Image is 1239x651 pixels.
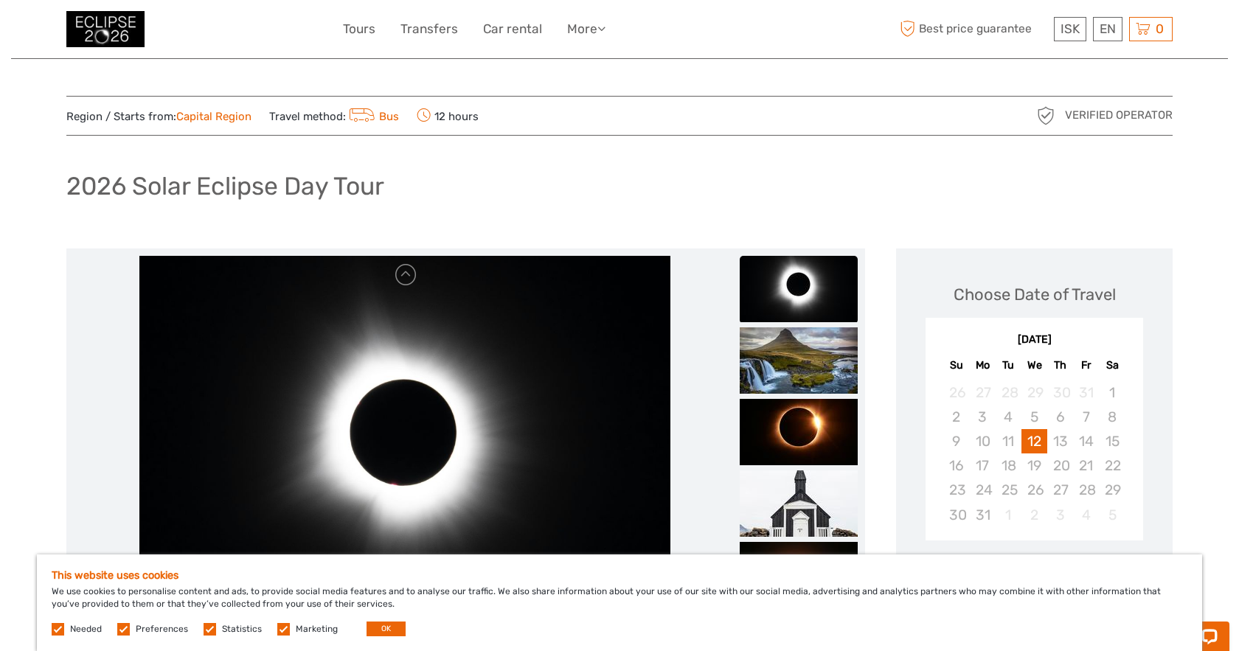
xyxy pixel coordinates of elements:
div: Not available Sunday, July 26th, 2026 [943,380,969,405]
img: 6ac56dd9c05f44dcbc146b822f2c2bd8_slider_thumbnail.jpeg [740,327,858,394]
img: 8ceedc6a9ffd44cd8155a20f915f8df5_slider_thumbnail.jpeg [740,542,858,608]
div: Mo [970,355,996,375]
div: Not available Saturday, August 15th, 2026 [1099,429,1125,453]
div: Not available Tuesday, August 18th, 2026 [996,453,1021,478]
img: verified_operator_grey_128.png [1034,104,1058,128]
div: Not available Friday, August 14th, 2026 [1073,429,1099,453]
div: We use cookies to personalise content and ads, to provide social media features and to analyse ou... [37,554,1202,651]
div: Not available Sunday, August 16th, 2026 [943,453,969,478]
div: Not available Thursday, August 27th, 2026 [1047,478,1073,502]
div: Not available Friday, August 7th, 2026 [1073,405,1099,429]
h5: This website uses cookies [52,569,1187,582]
div: Not available Thursday, August 6th, 2026 [1047,405,1073,429]
div: Not available Thursday, July 30th, 2026 [1047,380,1073,405]
a: Car rental [483,18,542,40]
div: Choose Wednesday, August 12th, 2026 [1021,429,1047,453]
div: Not available Saturday, August 29th, 2026 [1099,478,1125,502]
div: Fr [1073,355,1099,375]
img: 6e7ebafa1e7341d8a8de1c6ad7d74629_main_slider.jpeg [139,256,670,610]
div: Not available Friday, August 28th, 2026 [1073,478,1099,502]
div: Not available Wednesday, August 19th, 2026 [1021,453,1047,478]
div: Not available Tuesday, July 28th, 2026 [996,380,1021,405]
div: Th [1047,355,1073,375]
p: Chat now [21,26,167,38]
div: Tu [996,355,1021,375]
div: Not available Saturday, August 1st, 2026 [1099,380,1125,405]
button: OK [367,622,406,636]
div: Not available Monday, July 27th, 2026 [970,380,996,405]
span: Region / Starts from: [66,109,251,125]
a: More [567,18,605,40]
img: 3312-44506bfc-dc02-416d-ac4c-c65cb0cf8db4_logo_small.jpg [66,11,145,47]
div: Not available Monday, August 31st, 2026 [970,503,996,527]
div: Not available Thursday, August 13th, 2026 [1047,429,1073,453]
span: ISK [1061,21,1080,36]
div: month 2026-08 [930,380,1138,527]
label: Preferences [136,623,188,636]
div: Not available Friday, August 21st, 2026 [1073,453,1099,478]
span: Travel method: [269,105,399,126]
div: Su [943,355,969,375]
div: Not available Wednesday, August 26th, 2026 [1021,478,1047,502]
div: Not available Sunday, August 9th, 2026 [943,429,969,453]
a: Tours [343,18,375,40]
div: Not available Sunday, August 30th, 2026 [943,503,969,527]
div: Not available Wednesday, August 5th, 2026 [1021,405,1047,429]
label: Statistics [222,623,262,636]
div: Not available Monday, August 24th, 2026 [970,478,996,502]
span: Best price guarantee [896,17,1050,41]
label: Needed [70,623,102,636]
div: Choose Date of Travel [954,283,1116,306]
div: Not available Friday, July 31st, 2026 [1073,380,1099,405]
div: Not available Saturday, September 5th, 2026 [1099,503,1125,527]
div: Not available Sunday, August 2nd, 2026 [943,405,969,429]
div: Not available Saturday, August 22nd, 2026 [1099,453,1125,478]
div: Not available Friday, September 4th, 2026 [1073,503,1099,527]
div: Not available Tuesday, September 1st, 2026 [996,503,1021,527]
div: Not available Monday, August 17th, 2026 [970,453,996,478]
img: 6e7ebafa1e7341d8a8de1c6ad7d74629_slider_thumbnail.jpeg [740,256,858,322]
div: Not available Saturday, August 8th, 2026 [1099,405,1125,429]
span: 0 [1153,21,1166,36]
h1: 2026 Solar Eclipse Day Tour [66,171,384,201]
div: Not available Wednesday, July 29th, 2026 [1021,380,1047,405]
div: [DATE] [926,333,1143,348]
div: We [1021,355,1047,375]
div: Not available Tuesday, August 11th, 2026 [996,429,1021,453]
div: Not available Monday, August 10th, 2026 [970,429,996,453]
img: c4213a7c1d674e059f8f3c6dfb39f174_slider_thumbnail.jpeg [740,399,858,465]
div: Not available Sunday, August 23rd, 2026 [943,478,969,502]
span: Verified Operator [1065,108,1173,123]
a: Capital Region [176,110,251,123]
a: Bus [346,110,399,123]
div: Not available Monday, August 3rd, 2026 [970,405,996,429]
span: 12 hours [417,105,479,126]
label: Marketing [296,623,338,636]
div: Not available Tuesday, August 25th, 2026 [996,478,1021,502]
div: Sa [1099,355,1125,375]
img: 1f1db149d25d4db18005a213867fb30a_slider_thumbnail.jpeg [740,470,858,537]
button: Open LiveChat chat widget [170,23,187,41]
div: Not available Thursday, September 3rd, 2026 [1047,503,1073,527]
div: Not available Tuesday, August 4th, 2026 [996,405,1021,429]
div: EN [1093,17,1122,41]
div: Not available Wednesday, September 2nd, 2026 [1021,503,1047,527]
a: Transfers [400,18,458,40]
div: Not available Thursday, August 20th, 2026 [1047,453,1073,478]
